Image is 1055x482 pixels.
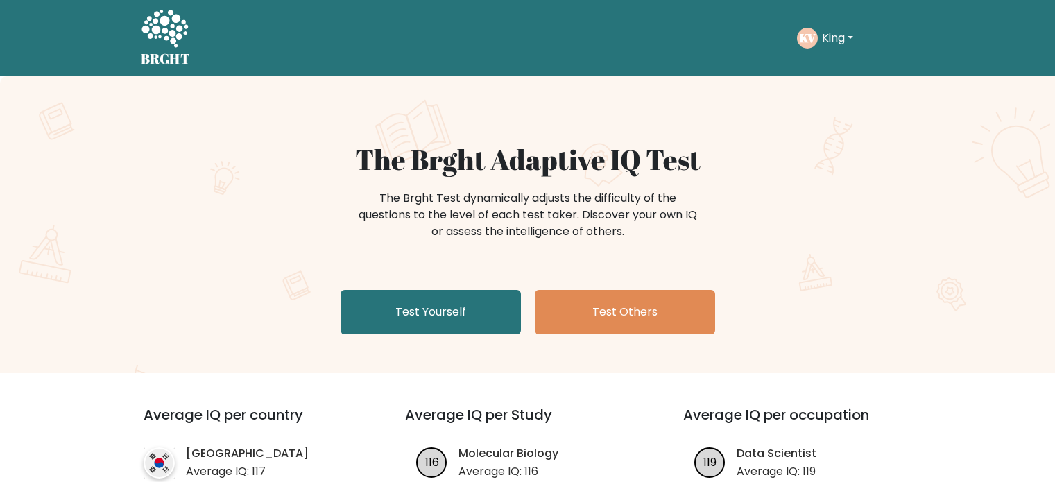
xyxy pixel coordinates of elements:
a: Test Yourself [341,290,521,334]
h3: Average IQ per country [144,406,355,440]
h1: The Brght Adaptive IQ Test [189,143,866,176]
h5: BRGHT [141,51,191,67]
text: 116 [425,454,439,470]
p: Average IQ: 116 [458,463,558,480]
p: Average IQ: 117 [186,463,309,480]
a: BRGHT [141,6,191,71]
a: Data Scientist [737,445,816,462]
h3: Average IQ per Study [405,406,650,440]
a: Test Others [535,290,715,334]
a: [GEOGRAPHIC_DATA] [186,445,309,462]
img: country [144,447,175,479]
text: 119 [703,454,717,470]
a: Molecular Biology [458,445,558,462]
p: Average IQ: 119 [737,463,816,480]
button: King [818,29,857,47]
h3: Average IQ per occupation [683,406,928,440]
text: KV [799,30,815,46]
div: The Brght Test dynamically adjusts the difficulty of the questions to the level of each test take... [354,190,701,240]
